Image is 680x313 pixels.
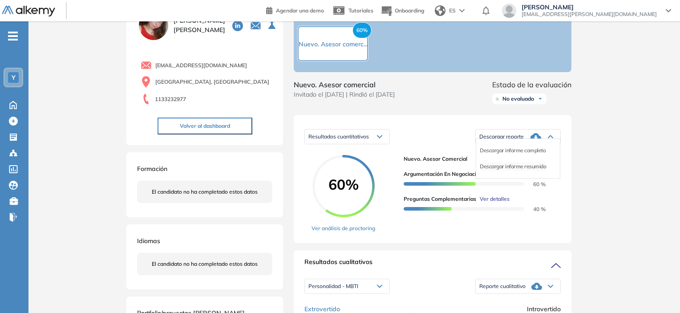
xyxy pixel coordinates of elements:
[312,224,375,232] a: Ver análisis de proctoring
[174,16,225,35] span: [PERSON_NAME] [PERSON_NAME]
[404,170,488,178] span: Argumentación en negociaciones
[522,206,546,212] span: 40 %
[480,162,546,171] li: Descargar informe resumido
[8,35,18,37] i: -
[152,260,258,268] span: El candidato no ha completado estos datos
[522,11,657,18] span: [EMAIL_ADDRESS][PERSON_NAME][DOMAIN_NAME]
[304,257,372,272] span: Resultados cualitativos
[449,7,456,15] span: ES
[299,40,368,48] span: Nuevo. Asesor comerc...
[479,133,524,140] span: Descargar reporte
[294,90,395,99] span: Invitado el [DATE] | Rindió el [DATE]
[155,95,186,103] span: 1133232977
[404,195,476,203] span: Preguntas complementarias
[308,133,369,140] span: Resultados cuantitativos
[308,283,358,290] span: Personalidad - MBTI
[276,7,324,14] span: Agendar una demo
[266,4,324,15] a: Agendar una demo
[635,270,680,313] div: Widget de chat
[480,146,546,155] li: Descargar informe completo
[158,118,252,134] button: Volver al dashboard
[395,7,424,14] span: Onboarding
[137,165,167,173] span: Formación
[492,79,571,90] span: Estado de la evaluación
[380,1,424,20] button: Onboarding
[2,6,55,17] img: Logo
[137,237,160,245] span: Idiomas
[480,195,510,203] span: Ver detalles
[12,74,16,81] span: Y
[479,283,526,290] span: Reporte cualitativo
[476,195,510,203] button: Ver detalles
[538,96,543,102] img: Ícono de flecha
[635,270,680,313] iframe: Chat Widget
[155,78,269,86] span: [GEOGRAPHIC_DATA], [GEOGRAPHIC_DATA]
[352,22,372,38] span: 60%
[348,7,373,14] span: Tutoriales
[522,4,657,11] span: [PERSON_NAME]
[294,79,395,90] span: Nuevo. Asesor comercial
[435,5,445,16] img: world
[312,177,375,191] span: 60%
[137,9,170,42] img: PROFILE_MENU_LOGO_USER
[152,188,258,196] span: El candidato no ha completado estos datos
[502,95,534,102] span: No evaluado
[155,61,247,69] span: [EMAIL_ADDRESS][DOMAIN_NAME]
[459,9,465,12] img: arrow
[522,181,546,187] span: 60 %
[404,155,554,163] span: Nuevo. Asesor comercial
